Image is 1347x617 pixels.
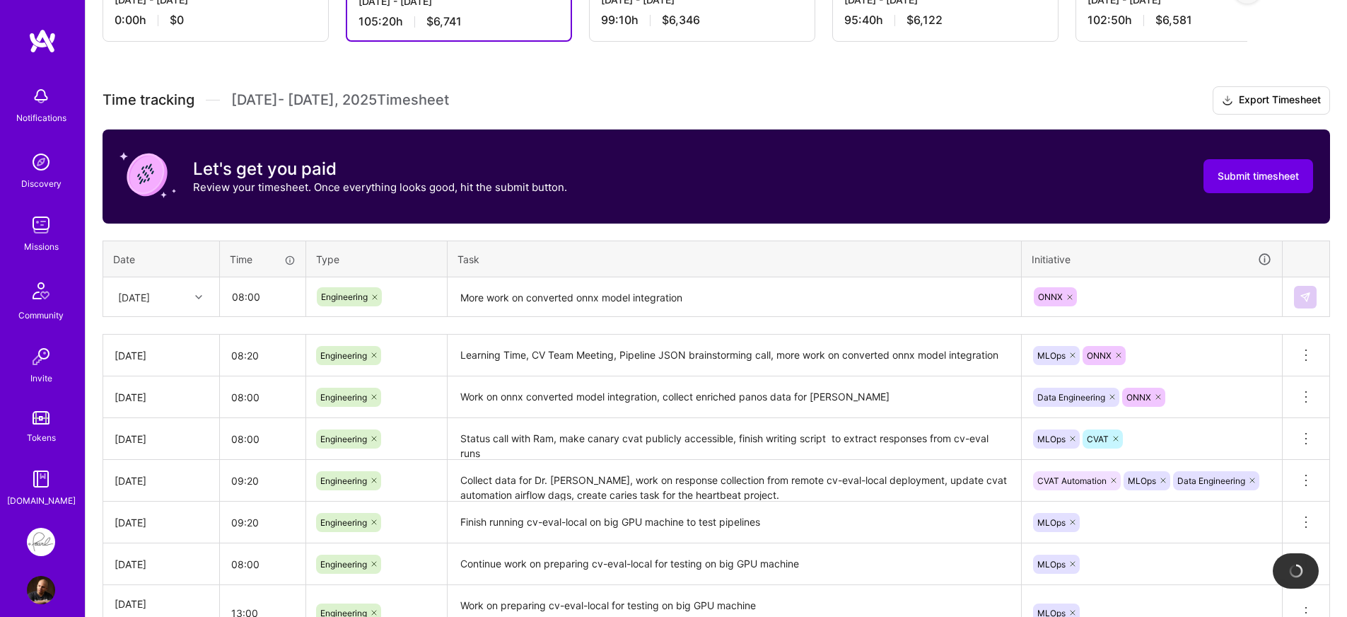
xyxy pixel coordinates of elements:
input: HH:MM [220,504,305,541]
textarea: Finish running cv-eval-local on big GPU machine to test pipelines [449,503,1020,542]
span: Data Engineering [1177,475,1245,486]
span: ONNX [1087,350,1112,361]
span: $6,346 [662,13,700,28]
span: MLOps [1037,434,1066,444]
span: CVAT [1087,434,1109,444]
img: Pearl: ML Engineering Team [27,528,55,556]
input: HH:MM [221,278,305,316]
textarea: Collect data for Dr. [PERSON_NAME], work on response collection from remote cv-eval-local deploym... [449,461,1020,500]
input: HH:MM [220,379,305,416]
span: Engineering [320,392,367,403]
textarea: More work on converted onnx model integration [449,279,1020,316]
span: $6,581 [1155,13,1192,28]
span: ONNX [1038,292,1063,302]
img: logo [28,28,57,54]
span: Submit timesheet [1218,169,1299,183]
textarea: Status call with Ram, make canary cvat publicly accessible, finish writing script to extract resp... [449,420,1020,459]
span: MLOps [1128,475,1156,486]
div: Discovery [21,176,62,191]
p: Review your timesheet. Once everything looks good, hit the submit button. [193,180,567,195]
div: 99:10 h [601,13,803,28]
input: HH:MM [220,462,305,500]
div: [DOMAIN_NAME] [7,493,76,508]
span: Engineering [320,559,367,570]
div: 95:40 h [844,13,1046,28]
img: Submit [1300,292,1311,303]
div: [DATE] [118,289,150,304]
span: $6,122 [906,13,943,28]
span: Engineering [320,434,367,444]
div: Initiative [1032,251,1272,267]
div: 0:00 h [115,13,317,28]
div: 105:20 h [358,14,559,29]
div: Missions [24,239,59,254]
textarea: Learning Time, CV Team Meeting, Pipeline JSON brainstorming call, more work on converted onnx mod... [449,336,1020,376]
div: [DATE] [115,390,208,405]
span: ONNX [1126,392,1151,403]
span: MLOps [1037,350,1066,361]
th: Date [103,241,220,277]
img: tokens [33,411,49,425]
div: Tokens [27,430,56,445]
input: HH:MM [220,420,305,458]
h3: Let's get you paid [193,158,567,180]
div: [DATE] [115,515,208,530]
textarea: Continue work on preparing cv-eval-local for testing on big GPU machine [449,545,1020,584]
span: Data Engineering [1037,392,1105,403]
div: Notifications [16,110,66,125]
span: CVAT Automation [1037,475,1107,486]
div: Invite [30,371,52,386]
i: icon Download [1222,93,1233,108]
img: Invite [27,342,55,371]
div: [DATE] [115,432,208,446]
div: Time [230,252,296,267]
div: [DATE] [115,557,208,572]
div: [DATE] [115,596,208,611]
div: null [1294,286,1318,308]
img: teamwork [27,211,55,239]
span: MLOps [1037,517,1066,528]
img: Community [24,274,58,308]
span: Engineering [321,292,368,302]
textarea: Work on onnx converted model integration, collect enriched panos data for [PERSON_NAME] [449,378,1020,417]
div: Community [18,308,64,323]
th: Task [448,241,1022,277]
img: User Avatar [27,576,55,604]
input: HH:MM [220,337,305,374]
span: $6,741 [426,14,462,29]
img: coin [119,146,176,203]
button: Submit timesheet [1203,159,1313,193]
a: User Avatar [23,576,59,604]
img: bell [27,82,55,110]
th: Type [306,241,448,277]
div: [DATE] [115,473,208,488]
img: guide book [27,465,55,493]
span: $0 [170,13,184,28]
div: 102:50 h [1087,13,1290,28]
span: MLOps [1037,559,1066,570]
span: Engineering [320,475,367,486]
img: loading [1287,562,1305,579]
div: [DATE] [115,348,208,363]
span: Time tracking [103,91,194,109]
button: Export Timesheet [1213,86,1330,115]
span: Engineering [320,517,367,528]
img: discovery [27,148,55,176]
span: Engineering [320,350,367,361]
span: [DATE] - [DATE] , 2025 Timesheet [231,91,449,109]
i: icon Chevron [195,294,202,301]
input: HH:MM [220,546,305,583]
a: Pearl: ML Engineering Team [23,528,59,556]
